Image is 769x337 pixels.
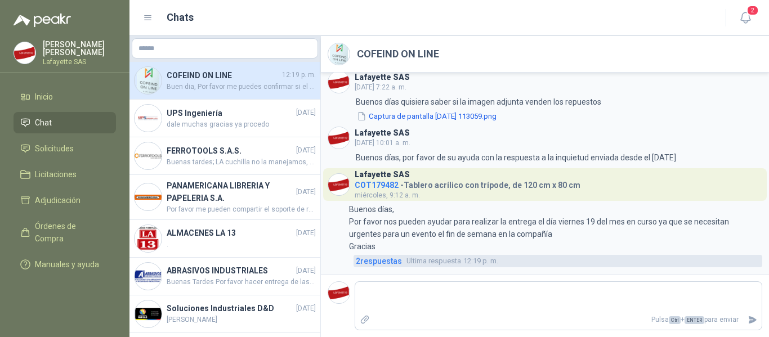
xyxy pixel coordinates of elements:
[129,62,320,100] a: Company LogoCOFEIND ON LINE12:19 p. m.Buen dia, Por favor me puedes confirmar si el pedido ustede...
[135,67,162,94] img: Company Logo
[43,41,116,56] p: [PERSON_NAME] [PERSON_NAME]
[167,157,316,168] span: Buenas tardes; LA cuchilla no la manejamos, solo el producto completo.
[743,310,762,330] button: Enviar
[355,172,410,178] h3: Lafayette SAS
[14,86,116,107] a: Inicio
[135,105,162,132] img: Company Logo
[746,5,759,16] span: 2
[355,83,406,91] span: [DATE] 7:22 a. m.
[282,70,316,80] span: 12:19 p. m.
[349,203,762,253] p: Buenos días, Por favor nos pueden ayudar para realizar la entrega el día viernes 19 del mes en cu...
[135,225,162,252] img: Company Logo
[14,14,71,27] img: Logo peakr
[35,116,52,129] span: Chat
[35,168,77,181] span: Licitaciones
[355,310,374,330] label: Adjuntar archivos
[129,175,320,220] a: Company LogoPANAMERICANA LIBRERIA Y PAPELERIA S.A.[DATE]Por favor me pueden compartir el soporte ...
[355,74,410,80] h3: Lafayette SAS
[129,295,320,333] a: Company LogoSoluciones Industriales D&D[DATE][PERSON_NAME]
[685,316,704,324] span: ENTER
[355,178,580,188] h4: - Tablero acrílico con trípode, de 120 cm x 80 cm
[35,194,81,206] span: Adjudicación
[135,263,162,290] img: Company Logo
[35,91,53,103] span: Inicio
[296,266,316,276] span: [DATE]
[167,107,294,119] h4: UPS Ingeniería
[328,127,350,149] img: Company Logo
[14,112,116,133] a: Chat
[328,71,350,93] img: Company Logo
[296,303,316,314] span: [DATE]
[355,139,410,147] span: [DATE] 10:01 a. m.
[356,96,601,108] p: Buenos días quisiera saber si la imagen adjunta venden los repuestos
[167,314,316,325] span: [PERSON_NAME]
[14,164,116,185] a: Licitaciones
[296,145,316,156] span: [DATE]
[296,187,316,197] span: [DATE]
[328,43,350,65] img: Company Logo
[296,228,316,239] span: [DATE]
[167,239,316,250] span: .
[14,42,35,64] img: Company Logo
[135,300,162,327] img: Company Logo
[129,137,320,175] a: Company LogoFERROTOOLS S.A.S.[DATE]Buenas tardes; LA cuchilla no la manejamos, solo el producto c...
[356,151,676,164] p: Buenos días, por favor de su ayuda con la respuesta a la inquietud enviada desde el [DATE]
[35,220,105,245] span: Órdenes de Compra
[167,264,294,277] h4: ABRASIVOS INDUSTRIALES
[355,191,420,199] span: miércoles, 9:12 a. m.
[35,258,99,271] span: Manuales y ayuda
[14,254,116,275] a: Manuales y ayuda
[167,69,280,82] h4: COFEIND ON LINE
[356,110,498,122] button: Captura de pantalla [DATE] 113059.png
[14,190,116,211] a: Adjudicación
[129,220,320,258] a: Company LogoALMACENES LA 13[DATE].
[167,179,294,204] h4: PANAMERICANA LIBRERIA Y PAPELERIA S.A.
[735,8,755,28] button: 2
[296,107,316,118] span: [DATE]
[354,255,762,267] a: 2respuestasUltima respuesta12:19 p. m.
[355,181,399,190] span: COT179482
[35,142,74,155] span: Solicitudes
[14,138,116,159] a: Solicitudes
[167,227,294,239] h4: ALMACENES LA 13
[14,215,116,249] a: Órdenes de Compra
[129,258,320,295] a: Company LogoABRASIVOS INDUSTRIALES[DATE]Buenas Tardes Por favor hacer entrega de las 9 unidades
[406,255,461,267] span: Ultima respuesta
[167,82,316,92] span: Buen dia, Por favor me puedes confirmar si el pedido ustedes realizaron el despacho por medio de ...
[374,310,744,330] p: Pulsa + para enviar
[167,145,294,157] h4: FERROTOOLS S.A.S.
[328,174,350,195] img: Company Logo
[135,183,162,210] img: Company Logo
[167,119,316,130] span: dale muchas gracias ya procedo
[167,10,194,25] h1: Chats
[135,142,162,169] img: Company Logo
[43,59,116,65] p: Lafayette SAS
[406,255,498,267] span: 12:19 p. m.
[129,100,320,137] a: Company LogoUPS Ingeniería[DATE]dale muchas gracias ya procedo
[357,46,439,62] h2: COFEIND ON LINE
[355,130,410,136] h3: Lafayette SAS
[167,277,316,287] span: Buenas Tardes Por favor hacer entrega de las 9 unidades
[669,316,681,324] span: Ctrl
[167,204,316,215] span: Por favor me pueden compartir el soporte de recibido ya que no se encuentra la mercancía
[328,282,350,303] img: Company Logo
[167,302,294,314] h4: Soluciones Industriales D&D
[356,255,402,267] span: 2 respuesta s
